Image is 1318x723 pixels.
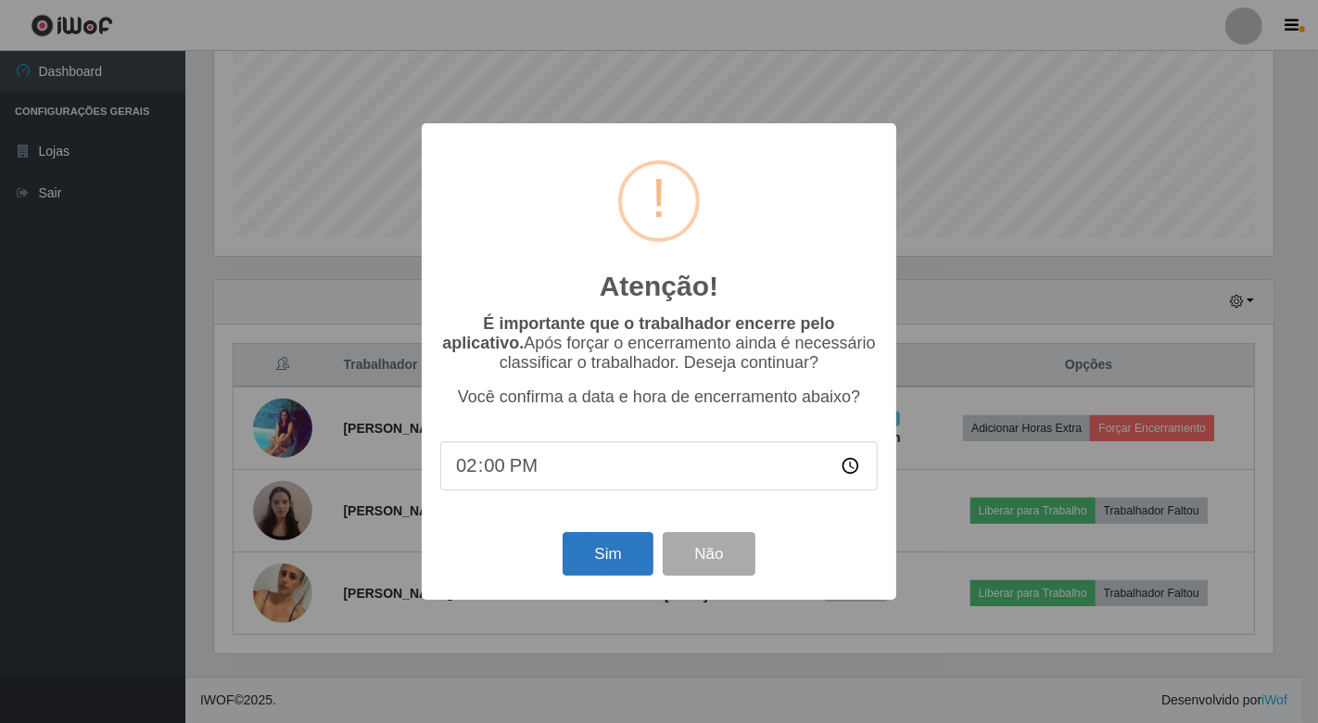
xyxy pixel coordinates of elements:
[442,314,834,352] b: É importante que o trabalhador encerre pelo aplicativo.
[440,387,878,407] p: Você confirma a data e hora de encerramento abaixo?
[663,532,754,576] button: Não
[440,314,878,373] p: Após forçar o encerramento ainda é necessário classificar o trabalhador. Deseja continuar?
[600,270,718,303] h2: Atenção!
[563,532,653,576] button: Sim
